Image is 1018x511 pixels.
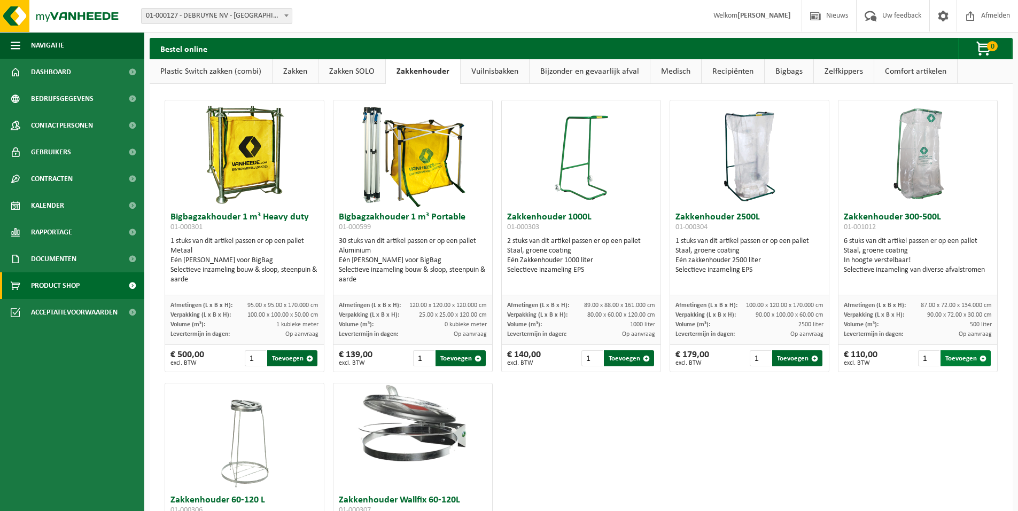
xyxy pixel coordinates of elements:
button: Toevoegen [604,350,654,366]
a: Comfort artikelen [874,59,957,84]
span: Levertermijn in dagen: [339,331,398,337]
span: Op aanvraag [454,331,487,337]
span: 80.00 x 60.00 x 120.00 cm [587,312,655,318]
img: 01-000304 [723,100,776,207]
div: Eén zakkenhouder 2500 liter [675,256,823,265]
span: Levertermijn in dagen: [170,331,230,337]
span: Documenten [31,246,76,272]
h3: Zakkenhouder 2500L [675,213,823,234]
span: 90.00 x 100.00 x 60.00 cm [756,312,823,318]
input: 1 [750,350,772,366]
button: Toevoegen [436,350,486,366]
input: 1 [245,350,267,366]
h3: Bigbagzakhouder 1 m³ Heavy duty [170,213,318,234]
a: Plastic Switch zakken (combi) [150,59,272,84]
div: In hoogte verstelbaar! [844,256,992,265]
span: Op aanvraag [622,331,655,337]
span: 0 [987,41,998,51]
span: excl. BTW [507,360,541,366]
span: Contactpersonen [31,112,93,139]
div: € 110,00 [844,350,877,366]
div: € 179,00 [675,350,709,366]
span: Verpakking (L x B x H): [339,312,399,318]
div: Staal, groene coating [844,246,992,256]
span: 01-000599 [339,223,371,231]
input: 1 [918,350,940,366]
div: 6 stuks van dit artikel passen er op een pallet [844,237,992,275]
span: excl. BTW [339,360,372,366]
span: Rapportage [31,219,72,246]
span: 01-000127 - DEBRUYNE NV - ARDOOIE [142,9,292,23]
div: 30 stuks van dit artikel passen er op een pallet [339,237,487,285]
span: Afmetingen (L x B x H): [844,302,906,309]
span: Volume (m³): [675,321,710,328]
span: Volume (m³): [170,321,205,328]
h3: Bigbagzakhouder 1 m³ Portable [339,213,487,234]
span: 90.00 x 72.00 x 30.00 cm [927,312,992,318]
h3: Zakkenhouder 1000L [507,213,655,234]
span: Op aanvraag [790,331,823,337]
div: Selectieve inzameling EPS [507,265,655,275]
div: Selectieve inzameling EPS [675,265,823,275]
span: 1 kubieke meter [276,321,318,328]
span: Afmetingen (L x B x H): [339,302,401,309]
span: Levertermijn in dagen: [844,331,903,337]
span: Product Shop [31,272,80,299]
span: excl. BTW [844,360,877,366]
button: Toevoegen [941,350,991,366]
img: 01-000307 [333,383,492,463]
span: 87.00 x 72.00 x 134.000 cm [921,302,992,309]
div: Eén [PERSON_NAME] voor BigBag [170,256,318,265]
input: 1 [581,350,603,366]
span: Afmetingen (L x B x H): [170,302,232,309]
a: Zelfkippers [814,59,874,84]
button: Toevoegen [267,350,317,366]
span: 25.00 x 25.00 x 120.00 cm [419,312,487,318]
a: Bigbags [765,59,813,84]
span: Dashboard [31,59,71,85]
button: 0 [958,38,1012,59]
button: Toevoegen [772,350,822,366]
span: 100.00 x 100.00 x 50.00 cm [247,312,318,318]
span: 1000 liter [630,321,655,328]
span: Gebruikers [31,139,71,166]
span: Afmetingen (L x B x H): [675,302,737,309]
span: Volume (m³): [339,321,374,328]
span: Verpakking (L x B x H): [844,312,904,318]
a: Zakkenhouder [386,59,460,84]
div: Staal, groene coating [675,246,823,256]
span: 01-000301 [170,223,203,231]
div: Aluminium [339,246,487,256]
span: 95.00 x 95.00 x 170.000 cm [247,302,318,309]
span: Verpakking (L x B x H): [170,312,231,318]
span: 500 liter [970,321,992,328]
a: Bijzonder en gevaarlijk afval [530,59,650,84]
a: Medisch [650,59,701,84]
div: 1 stuks van dit artikel passen er op een pallet [170,237,318,285]
img: 01-000301 [191,100,298,207]
span: Op aanvraag [285,331,318,337]
h2: Bestel online [150,38,218,59]
span: excl. BTW [170,360,204,366]
span: Verpakking (L x B x H): [507,312,568,318]
span: 0 kubieke meter [445,321,487,328]
span: Levertermijn in dagen: [507,331,566,337]
img: 01-000303 [555,100,608,207]
img: 01-000306 [218,383,271,490]
div: Selectieve inzameling bouw & sloop, steenpuin & aarde [170,265,318,285]
span: 89.00 x 88.00 x 161.000 cm [584,302,655,309]
div: Staal, groene coating [507,246,655,256]
span: excl. BTW [675,360,709,366]
input: 1 [413,350,435,366]
img: 01-001012 [865,100,972,207]
div: 2 stuks van dit artikel passen er op een pallet [507,237,655,275]
a: Zakken SOLO [318,59,385,84]
span: Afmetingen (L x B x H): [507,302,569,309]
img: 01-000599 [360,100,467,207]
div: € 140,00 [507,350,541,366]
span: Op aanvraag [959,331,992,337]
span: Volume (m³): [844,321,879,328]
span: 01-000304 [675,223,708,231]
div: Metaal [170,246,318,256]
strong: [PERSON_NAME] [737,12,791,20]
